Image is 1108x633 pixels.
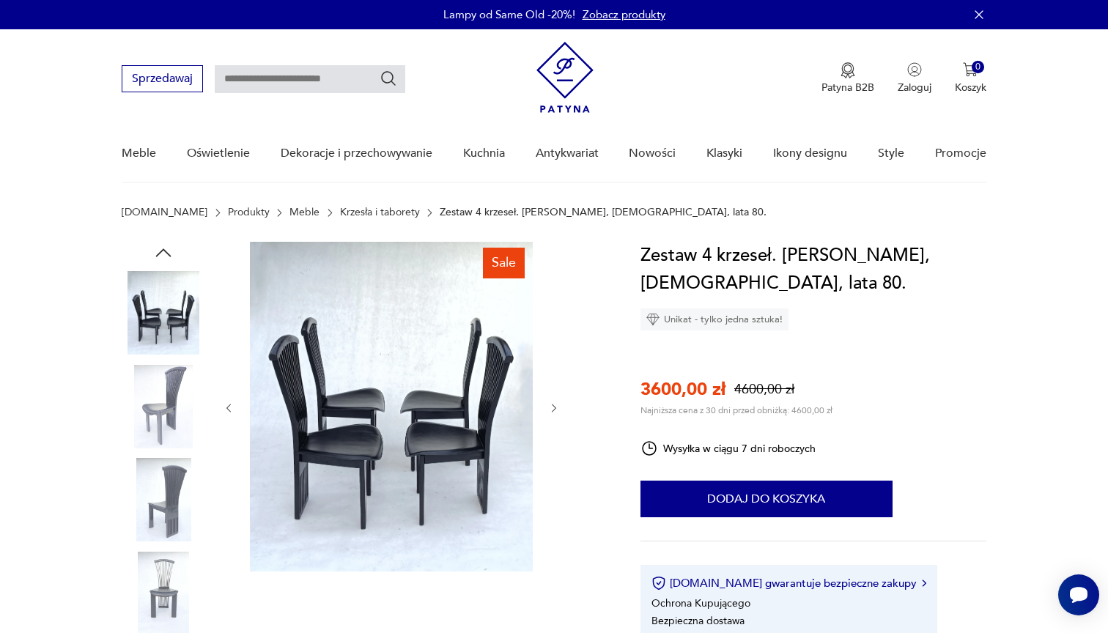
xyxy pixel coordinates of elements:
img: Zdjęcie produktu Zestaw 4 krzeseł. Pietro Costantini, Włochy, lata 80. [122,365,205,448]
a: Meble [289,207,320,218]
img: Ikona diamentu [646,313,660,326]
li: Ochrona Kupującego [651,596,750,610]
button: Dodaj do koszyka [640,481,893,517]
img: Zdjęcie produktu Zestaw 4 krzeseł. Pietro Costantini, Włochy, lata 80. [122,458,205,541]
a: Nowości [629,125,676,182]
li: Bezpieczna dostawa [651,614,745,628]
a: Oświetlenie [187,125,250,182]
button: Patyna B2B [821,62,874,95]
div: 0 [972,61,984,73]
a: Sprzedawaj [122,75,203,85]
div: Sale [483,248,525,278]
a: Ikony designu [773,125,847,182]
a: [DOMAIN_NAME] [122,207,207,218]
img: Ikona medalu [841,62,855,78]
button: Sprzedawaj [122,65,203,92]
div: Unikat - tylko jedna sztuka! [640,308,788,330]
a: Kuchnia [463,125,505,182]
a: Klasyki [706,125,742,182]
p: Lampy od Same Old -20%! [443,7,575,22]
p: 3600,00 zł [640,377,725,401]
img: Patyna - sklep z meblami i dekoracjami vintage [536,42,594,113]
a: Ikona medaluPatyna B2B [821,62,874,95]
a: Antykwariat [536,125,599,182]
iframe: Smartsupp widget button [1058,574,1099,615]
a: Krzesła i taborety [340,207,420,218]
img: Zdjęcie produktu Zestaw 4 krzeseł. Pietro Costantini, Włochy, lata 80. [122,271,205,355]
h1: Zestaw 4 krzeseł. [PERSON_NAME], [DEMOGRAPHIC_DATA], lata 80. [640,242,986,297]
div: Wysyłka w ciągu 7 dni roboczych [640,440,816,457]
a: Produkty [228,207,270,218]
button: [DOMAIN_NAME] gwarantuje bezpieczne zakupy [651,576,926,591]
a: Zobacz produkty [583,7,665,22]
a: Meble [122,125,156,182]
button: 0Koszyk [955,62,986,95]
img: Ikona certyfikatu [651,576,666,591]
img: Ikona koszyka [963,62,978,77]
img: Ikonka użytkownika [907,62,922,77]
img: Ikona strzałki w prawo [922,580,926,587]
p: Patyna B2B [821,81,874,95]
a: Promocje [935,125,986,182]
button: Szukaj [380,70,397,87]
p: Koszyk [955,81,986,95]
p: 4600,00 zł [734,380,794,399]
a: Dekoracje i przechowywanie [281,125,432,182]
a: Style [878,125,904,182]
p: Zaloguj [898,81,931,95]
p: Zestaw 4 krzeseł. [PERSON_NAME], [DEMOGRAPHIC_DATA], lata 80. [440,207,767,218]
img: Zdjęcie produktu Zestaw 4 krzeseł. Pietro Costantini, Włochy, lata 80. [250,242,533,571]
p: Najniższa cena z 30 dni przed obniżką: 4600,00 zł [640,404,832,416]
button: Zaloguj [898,62,931,95]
